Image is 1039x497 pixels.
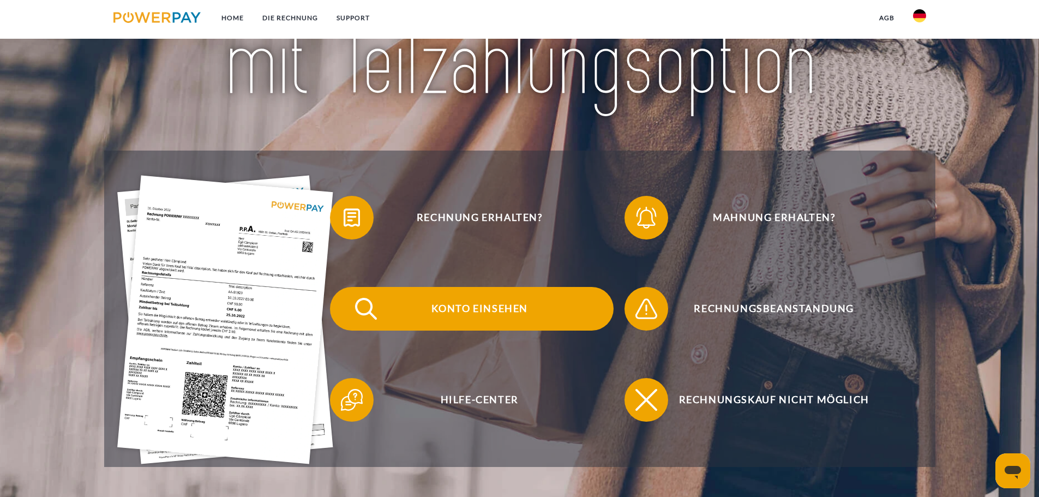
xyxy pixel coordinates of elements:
[330,287,614,331] button: Konto einsehen
[624,196,908,239] button: Mahnung erhalten?
[640,287,908,331] span: Rechnungsbeanstandung
[253,8,327,28] a: DIE RECHNUNG
[327,8,379,28] a: SUPPORT
[870,8,904,28] a: agb
[624,378,908,422] button: Rechnungskauf nicht möglich
[117,176,333,464] img: single_invoice_powerpay_de.jpg
[640,196,908,239] span: Mahnung erhalten?
[330,378,614,422] button: Hilfe-Center
[346,196,613,239] span: Rechnung erhalten?
[913,9,926,22] img: de
[346,378,613,422] span: Hilfe-Center
[338,204,365,231] img: qb_bill.svg
[330,196,614,239] button: Rechnung erhalten?
[113,12,201,23] img: logo-powerpay.svg
[352,295,380,322] img: qb_search.svg
[995,453,1030,488] iframe: Schaltfläche zum Öffnen des Messaging-Fensters
[346,287,613,331] span: Konto einsehen
[338,386,365,414] img: qb_help.svg
[633,386,660,414] img: qb_close.svg
[212,8,253,28] a: Home
[633,204,660,231] img: qb_bell.svg
[633,295,660,322] img: qb_warning.svg
[640,378,908,422] span: Rechnungskauf nicht möglich
[624,287,908,331] button: Rechnungsbeanstandung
